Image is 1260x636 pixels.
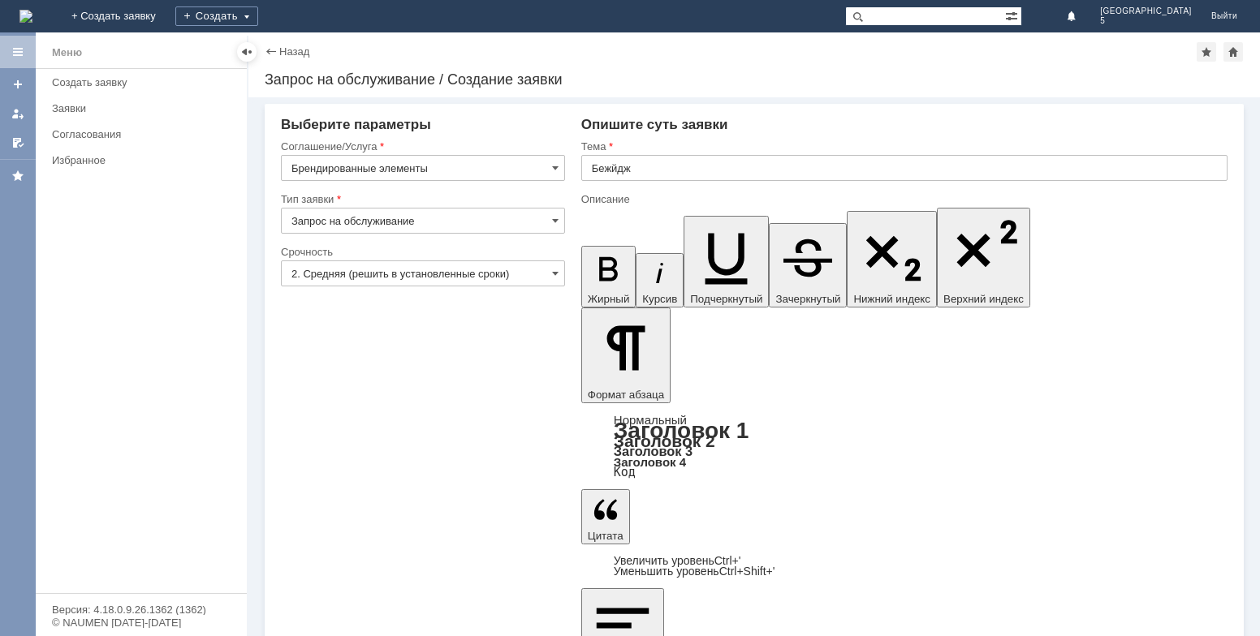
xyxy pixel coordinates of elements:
[847,211,937,307] button: Нижний индекс
[614,455,686,469] a: Заголовок 4
[52,43,82,62] div: Меню
[588,389,664,401] span: Формат абзаца
[581,489,630,544] button: Цитата
[719,565,775,578] span: Ctrl+Shift+'
[281,141,562,152] div: Соглашение/Услуга
[45,70,244,95] a: Создать заявку
[937,208,1030,307] button: Верхний индекс
[265,71,1244,88] div: Запрос на обслуживание / Создание заявки
[636,253,684,307] button: Курсив
[642,293,677,305] span: Курсив
[581,246,636,307] button: Жирный
[52,154,219,166] div: Избранное
[714,554,741,567] span: Ctrl+'
[690,293,762,305] span: Подчеркнутый
[684,216,769,307] button: Подчеркнутый
[237,42,257,62] div: Скрыть меню
[52,76,237,88] div: Создать заявку
[614,554,741,567] a: Increase
[281,247,562,257] div: Срочность
[52,604,231,615] div: Версия: 4.18.0.9.26.1362 (1362)
[1100,6,1192,16] span: [GEOGRAPHIC_DATA]
[52,128,237,140] div: Согласования
[5,101,31,127] a: Мои заявки
[5,71,31,97] a: Создать заявку
[581,141,1224,152] div: Тема
[19,10,32,23] a: Перейти на домашнюю страницу
[581,415,1228,478] div: Формат абзаца
[614,432,715,450] a: Заголовок 2
[581,194,1224,204] div: Описание
[614,565,775,578] a: Decrease
[853,293,930,305] span: Нижний индекс
[769,223,847,307] button: Зачеркнутый
[1197,42,1216,62] div: Добавить в избранное
[5,130,31,156] a: Мои согласования
[581,307,671,403] button: Формат абзаца
[52,617,231,628] div: © NAUMEN [DATE]-[DATE]
[614,444,693,458] a: Заголовок 3
[614,465,636,479] a: Код
[588,530,624,542] span: Цитата
[175,6,258,26] div: Создать
[279,45,309,58] a: Назад
[45,96,244,121] a: Заявки
[775,293,840,305] span: Зачеркнутый
[281,117,431,132] span: Выберите параметры
[1100,16,1192,26] span: 5
[52,102,237,114] div: Заявки
[281,194,562,204] div: Тип заявки
[588,293,630,305] span: Жирный
[943,293,1024,305] span: Верхний индекс
[614,418,749,443] a: Заголовок 1
[1005,7,1021,23] span: Расширенный поиск
[581,556,1228,577] div: Цитата
[45,122,244,147] a: Согласования
[19,10,32,23] img: logo
[1223,42,1243,62] div: Сделать домашней страницей
[614,413,687,427] a: Нормальный
[581,117,728,132] span: Опишите суть заявки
